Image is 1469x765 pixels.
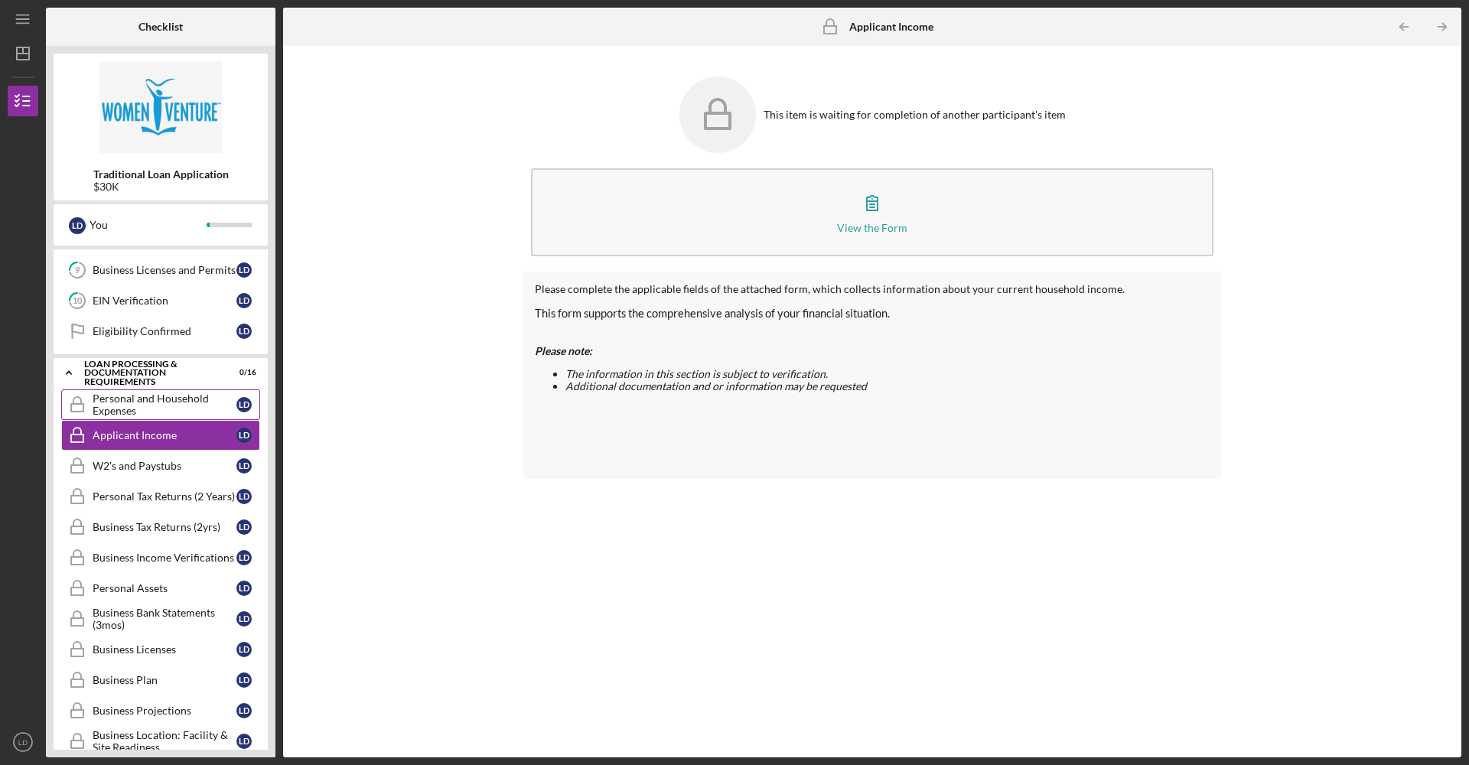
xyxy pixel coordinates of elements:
[84,360,218,386] div: Loan Processing & Documentation Requirements
[93,552,236,564] div: Business Income Verifications
[849,21,933,33] b: Applicant Income
[61,542,260,573] a: Business Income VerificationsLD
[565,379,867,392] em: Additional documentation and or information may be requested
[93,521,236,533] div: Business Tax Returns (2yrs)
[236,703,252,718] div: L D
[93,490,236,503] div: Personal Tax Returns (2 Years)
[236,672,252,688] div: L D
[764,109,1066,121] div: This item is waiting for completion of another participant's item
[93,168,229,181] b: Traditional Loan Application
[236,611,252,627] div: L D
[229,368,256,377] div: 0 / 16
[93,392,236,417] div: Personal and Household Expenses
[236,642,252,657] div: L D
[236,428,252,443] div: L D
[93,325,236,337] div: Eligibility Confirmed
[236,397,252,412] div: L D
[236,293,252,308] div: L D
[93,607,236,631] div: Business Bank Statements (3mos)
[61,451,260,481] a: W2's and PaystubsLD
[61,316,260,347] a: Eligibility ConfirmedLD
[236,519,252,535] div: L D
[236,581,252,596] div: L D
[93,582,236,594] div: Personal Assets
[61,573,260,604] a: Personal AssetsLD
[236,550,252,565] div: L D
[837,222,907,233] div: View the Form
[236,734,252,749] div: L D
[236,262,252,278] div: L D
[93,674,236,686] div: Business Plan
[535,344,592,357] em: Please note:
[69,217,86,234] div: L D
[535,283,1210,295] div: Please complete the applicable fields of the attached form, which collects information about your...
[61,512,260,542] a: Business Tax Returns (2yrs)LD
[236,489,252,504] div: L D
[61,255,260,285] a: 9Business Licenses and PermitsLD
[565,367,828,380] em: The information in this section is subject to verification.
[61,481,260,512] a: Personal Tax Returns (2 Years)LD
[236,458,252,474] div: L D
[61,389,260,420] a: Personal and Household ExpensesLD
[54,61,268,153] img: Product logo
[61,285,260,316] a: 10EIN VerificationLD
[93,705,236,717] div: Business Projections
[93,729,236,754] div: Business Location: Facility & Site Readiness Documentation
[18,738,28,747] text: LD
[93,460,236,472] div: W2's and Paystubs
[73,296,83,306] tspan: 10
[93,429,236,441] div: Applicant Income
[535,307,890,320] span: This form supports the comprehensive analysis of your financial situation.
[75,265,80,275] tspan: 9
[61,634,260,665] a: Business LicensesLD
[93,264,236,276] div: Business Licenses and Permits
[531,168,1213,256] button: View the Form
[90,212,207,238] div: You
[8,727,38,757] button: LD
[236,324,252,339] div: L D
[93,181,229,193] div: $30K
[61,695,260,726] a: Business ProjectionsLD
[61,665,260,695] a: Business PlanLD
[93,295,236,307] div: EIN Verification
[138,21,183,33] b: Checklist
[93,643,236,656] div: Business Licenses
[61,420,260,451] a: Applicant IncomeLD
[61,726,260,757] a: Business Location: Facility & Site Readiness DocumentationLD
[61,604,260,634] a: Business Bank Statements (3mos)LD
